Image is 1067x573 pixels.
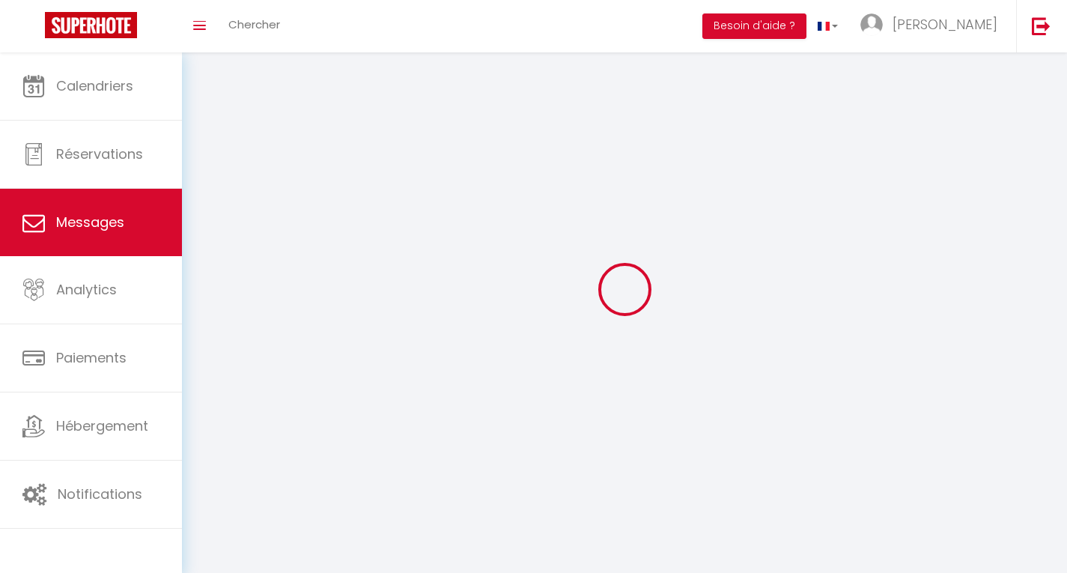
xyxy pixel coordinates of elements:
button: Besoin d'aide ? [702,13,806,39]
span: Calendriers [56,76,133,95]
span: Messages [56,213,124,231]
img: logout [1032,16,1051,35]
span: Chercher [228,16,280,32]
img: Super Booking [45,12,137,38]
span: Réservations [56,145,143,163]
span: Paiements [56,348,127,367]
span: Analytics [56,280,117,299]
span: Hébergement [56,416,148,435]
span: Notifications [58,485,142,503]
span: [PERSON_NAME] [893,15,997,34]
img: ... [860,13,883,36]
